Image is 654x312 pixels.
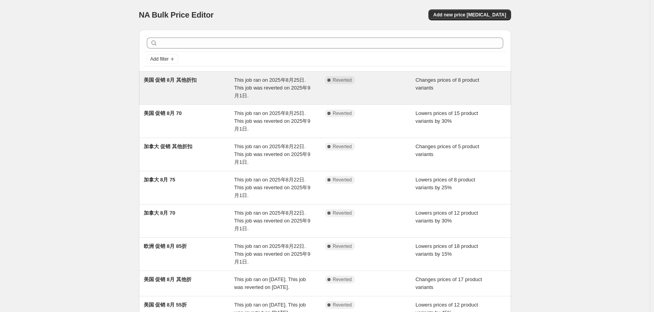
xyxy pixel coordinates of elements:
span: Changes prices of 5 product variants [416,143,479,157]
span: Reverted [333,210,352,216]
span: Reverted [333,143,352,150]
span: This job ran on 2025年8月22日. This job was reverted on 2025年9月1日. [234,143,310,165]
span: This job ran on 2025年8月22日. This job was reverted on 2025年9月1日. [234,243,310,265]
span: Reverted [333,243,352,249]
span: NA Bulk Price Editor [139,11,214,19]
span: Reverted [333,110,352,117]
button: Add filter [147,54,178,64]
span: 美国 促销 8月 70 [144,110,182,116]
span: Add filter [150,56,169,62]
span: This job ran on 2025年8月25日. This job was reverted on 2025年9月1日. [234,110,310,132]
span: Add new price [MEDICAL_DATA] [433,12,506,18]
span: 加拿大 8月 70 [144,210,175,216]
span: Reverted [333,302,352,308]
button: Add new price [MEDICAL_DATA] [428,9,511,20]
span: Lowers prices of 18 product variants by 15% [416,243,478,257]
span: Changes prices of 8 product variants [416,77,479,91]
span: 加拿大 促销 其他折扣 [144,143,192,149]
span: Lowers prices of 15 product variants by 30% [416,110,478,124]
span: This job ran on 2025年8月22日. This job was reverted on 2025年9月1日. [234,177,310,198]
span: 美国 促销 8月 其他折 [144,276,192,282]
span: 加拿大 8月 75 [144,177,175,183]
span: 美国 促销 8月 55折 [144,302,187,308]
span: Lowers prices of 8 product variants by 25% [416,177,475,190]
span: Reverted [333,77,352,83]
span: Lowers prices of 12 product variants by 30% [416,210,478,224]
span: Changes prices of 17 product variants [416,276,482,290]
span: 欧洲 促销 8月 85折 [144,243,187,249]
span: Reverted [333,276,352,283]
span: This job ran on 2025年8月25日. This job was reverted on 2025年9月1日. [234,77,310,99]
span: This job ran on [DATE]. This job was reverted on [DATE]. [234,276,306,290]
span: Reverted [333,177,352,183]
span: 美国 促销 8月 其他折扣 [144,77,197,83]
span: This job ran on 2025年8月22日. This job was reverted on 2025年9月1日. [234,210,310,231]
